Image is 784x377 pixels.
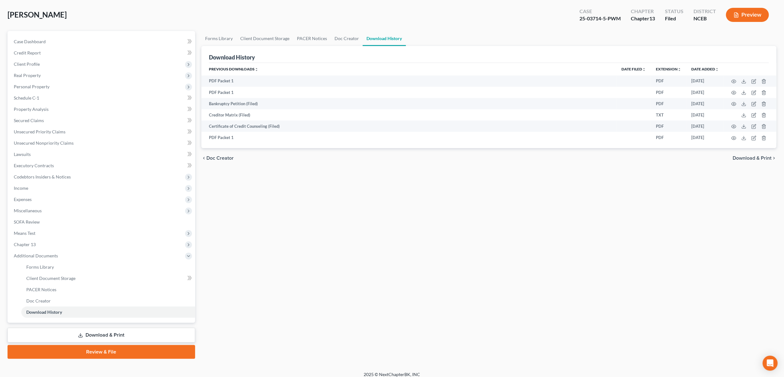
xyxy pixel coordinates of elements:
span: Unsecured Nonpriority Claims [14,140,74,146]
a: PACER Notices [21,284,195,295]
i: unfold_more [642,68,646,71]
td: Bankruptcy Petition (Filed) [201,98,616,109]
span: Client Profile [14,61,40,67]
td: PDF [651,121,686,132]
a: Schedule C-1 [9,92,195,104]
i: unfold_more [255,68,258,71]
a: Client Document Storage [21,273,195,284]
a: Previous Downloadsunfold_more [209,67,258,71]
div: Open Intercom Messenger [763,356,778,371]
span: Secured Claims [14,118,44,123]
td: PDF [651,98,686,109]
a: SOFA Review [9,216,195,228]
span: Income [14,185,28,191]
span: 13 [649,15,655,21]
i: unfold_more [678,68,681,71]
td: Creditor Matrix (Filed) [201,109,616,121]
span: Chapter 13 [14,242,36,247]
td: [DATE] [686,87,724,98]
a: Date addedunfold_more [691,67,719,71]
span: Doc Creator [26,298,51,303]
a: Lawsuits [9,149,195,160]
span: Executory Contracts [14,163,54,168]
span: Miscellaneous [14,208,42,213]
span: Forms Library [26,264,54,270]
div: Chapter [631,15,655,22]
div: Chapter [631,8,655,15]
span: Case Dashboard [14,39,46,44]
a: Forms Library [201,31,236,46]
a: Secured Claims [9,115,195,126]
span: Credit Report [14,50,41,55]
td: [DATE] [686,98,724,109]
a: Download History [363,31,406,46]
span: Client Document Storage [26,276,75,281]
span: Doc Creator [206,156,234,161]
td: Certificate of Credit Counseling (Filed) [201,121,616,132]
a: Review & File [8,345,195,359]
td: PDF [651,75,686,87]
a: Date Filedunfold_more [621,67,646,71]
button: Preview [726,8,769,22]
a: Case Dashboard [9,36,195,47]
span: Means Test [14,230,35,236]
i: chevron_right [771,156,776,161]
a: Executory Contracts [9,160,195,171]
a: Property Analysis [9,104,195,115]
a: Client Document Storage [236,31,293,46]
a: Unsecured Nonpriority Claims [9,137,195,149]
a: Forms Library [21,261,195,273]
span: Download & Print [733,156,771,161]
td: [DATE] [686,75,724,87]
td: PDF Packet 1 [201,132,616,143]
td: [DATE] [686,121,724,132]
a: Download History [21,307,195,318]
button: Download & Print chevron_right [733,156,776,161]
a: PACER Notices [293,31,331,46]
div: NCEB [693,15,716,22]
div: Previous Downloads [201,63,776,143]
span: Codebtors Insiders & Notices [14,174,71,179]
a: Credit Report [9,47,195,59]
a: Extensionunfold_more [656,67,681,71]
td: PDF Packet 1 [201,75,616,87]
div: 25-03714-5-PWM [579,15,621,22]
span: Schedule C-1 [14,95,39,101]
a: Unsecured Priority Claims [9,126,195,137]
span: [PERSON_NAME] [8,10,67,19]
span: Download History [26,309,62,315]
span: Lawsuits [14,152,31,157]
span: Property Analysis [14,106,49,112]
span: Unsecured Priority Claims [14,129,65,134]
td: [DATE] [686,132,724,143]
div: Filed [665,15,683,22]
div: Case [579,8,621,15]
i: chevron_left [201,156,206,161]
span: Personal Property [14,84,49,89]
div: District [693,8,716,15]
span: Expenses [14,197,32,202]
td: PDF Packet 1 [201,87,616,98]
span: Additional Documents [14,253,58,258]
td: PDF [651,132,686,143]
span: Real Property [14,73,41,78]
a: Download & Print [8,328,195,343]
td: TXT [651,109,686,121]
span: SOFA Review [14,219,40,225]
div: Status [665,8,683,15]
button: chevron_left Doc Creator [201,156,234,161]
span: PACER Notices [26,287,56,292]
td: PDF [651,87,686,98]
a: Doc Creator [331,31,363,46]
i: unfold_more [715,68,719,71]
td: [DATE] [686,109,724,121]
div: Download History [209,54,255,61]
a: Doc Creator [21,295,195,307]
